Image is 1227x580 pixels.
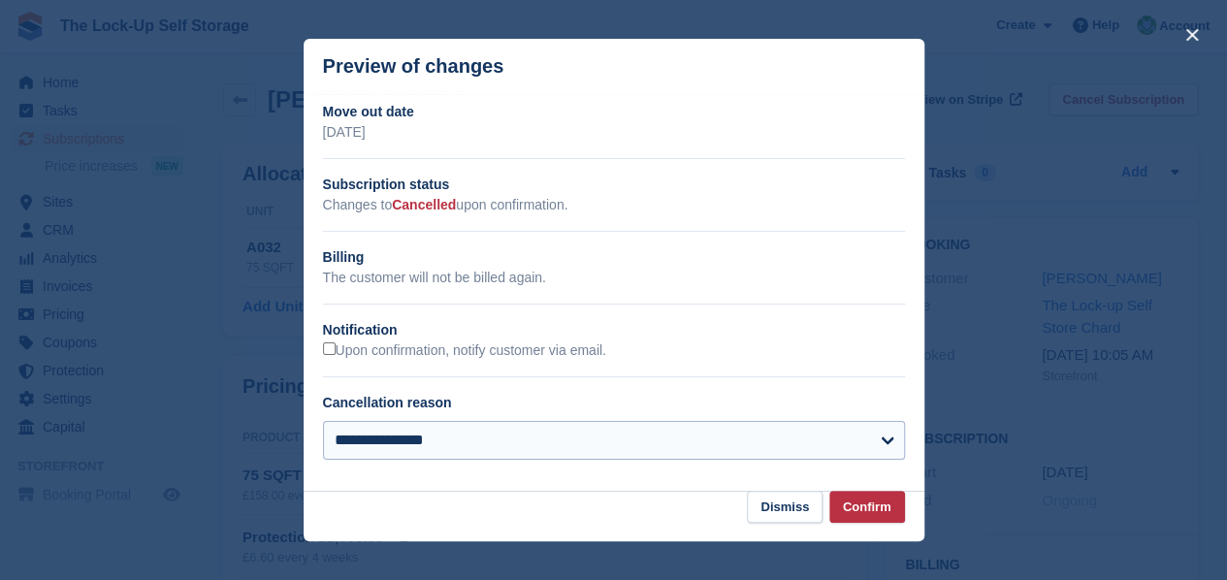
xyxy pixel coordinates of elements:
[747,491,823,523] button: Dismiss
[323,195,905,215] p: Changes to upon confirmation.
[323,175,905,195] h2: Subscription status
[323,55,504,78] p: Preview of changes
[323,320,905,340] h2: Notification
[1177,19,1208,50] button: close
[323,122,905,143] p: [DATE]
[323,102,905,122] h2: Move out date
[323,395,452,410] label: Cancellation reason
[829,491,905,523] button: Confirm
[323,342,336,355] input: Upon confirmation, notify customer via email.
[323,342,606,360] label: Upon confirmation, notify customer via email.
[323,268,905,288] p: The customer will not be billed again.
[323,247,905,268] h2: Billing
[392,197,456,212] span: Cancelled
